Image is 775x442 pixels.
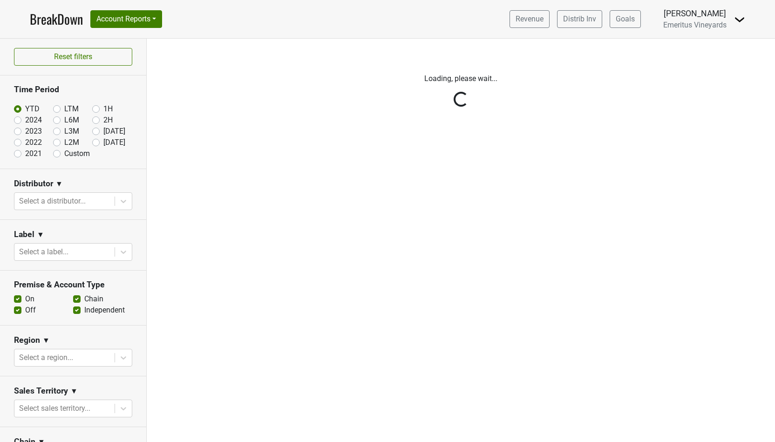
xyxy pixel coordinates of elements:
[734,14,745,25] img: Dropdown Menu
[557,10,602,28] a: Distrib Inv
[203,73,720,84] p: Loading, please wait...
[90,10,162,28] button: Account Reports
[510,10,550,28] a: Revenue
[610,10,641,28] a: Goals
[663,20,727,29] span: Emeritus Vineyards
[663,7,727,20] div: [PERSON_NAME]
[30,9,83,29] a: BreakDown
